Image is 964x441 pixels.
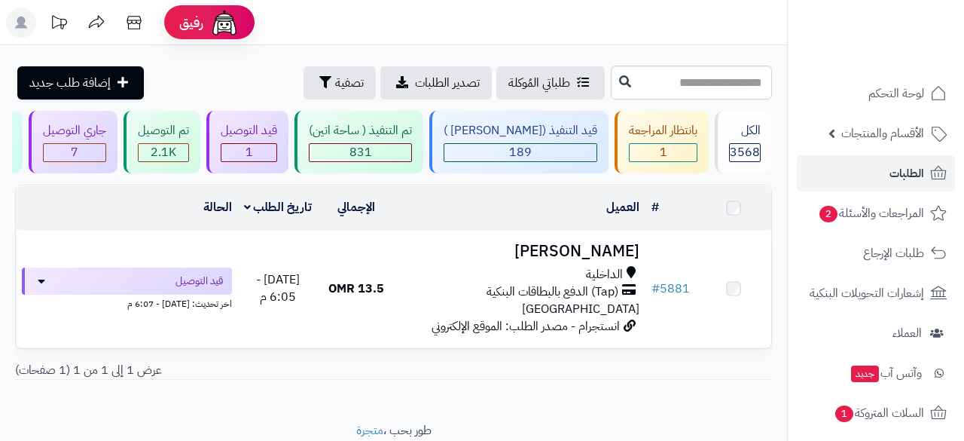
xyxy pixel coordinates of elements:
[432,317,620,335] span: انستجرام - مصدر الطلب: الموقع الإلكتروني
[246,143,253,161] span: 1
[522,300,639,318] span: [GEOGRAPHIC_DATA]
[175,274,223,289] span: قيد التوصيل
[310,144,411,161] div: 831
[629,122,697,139] div: بانتظار المراجعة
[729,122,761,139] div: الكل
[139,144,188,161] div: 2088
[651,280,660,298] span: #
[797,195,955,231] a: المراجعات والأسئلة2
[349,143,372,161] span: 831
[151,143,176,161] span: 2.1K
[651,198,659,216] a: #
[244,198,313,216] a: تاريخ الطلب
[40,8,78,41] a: تحديثات المنصة
[203,111,291,173] a: قيد التوصيل 1
[335,74,364,92] span: تصفية
[730,143,760,161] span: 3568
[179,14,203,32] span: رفيق
[291,111,426,173] a: تم التنفيذ ( ساحة اتين) 831
[43,122,106,139] div: جاري التوصيل
[256,271,300,306] span: [DATE] - 6:05 م
[444,122,597,139] div: قيد التنفيذ ([PERSON_NAME] )
[496,66,605,100] a: طلباتي المُوكلة
[221,122,277,139] div: قيد التوصيل
[22,295,232,311] div: اخر تحديث: [DATE] - 6:07 م
[17,66,144,100] a: إضافة طلب جديد
[651,280,690,298] a: #5881
[221,144,276,161] div: 1
[337,198,375,216] a: الإجمالي
[810,283,924,304] span: إشعارات التحويلات البنكية
[863,243,924,264] span: طلبات الإرجاع
[797,75,955,112] a: لوحة التحكم
[797,355,955,391] a: وآتس آبجديد
[797,395,955,431] a: السلات المتروكة1
[426,111,612,173] a: قيد التنفيذ ([PERSON_NAME] ) 189
[71,143,78,161] span: 7
[862,11,950,43] img: logo-2.png
[892,323,922,344] span: العملاء
[818,203,924,224] span: المراجعات والأسئلة
[797,275,955,311] a: إشعارات التحويلات البنكية
[415,74,480,92] span: تصدير الطلبات
[400,243,639,260] h3: [PERSON_NAME]
[834,403,924,424] span: السلات المتروكة
[29,74,111,92] span: إضافة طلب جديد
[328,280,384,298] span: 13.5 OMR
[819,205,838,223] span: 2
[606,198,639,216] a: العميل
[630,144,697,161] div: 1
[487,283,618,301] span: (Tap) الدفع بالبطاقات البنكية
[868,83,924,104] span: لوحة التحكم
[797,155,955,191] a: الطلبات
[508,74,570,92] span: طلباتي المُوكلة
[4,362,394,379] div: عرض 1 إلى 1 من 1 (1 صفحات)
[586,266,623,283] span: الداخلية
[797,315,955,351] a: العملاء
[889,163,924,184] span: الطلبات
[26,111,120,173] a: جاري التوصيل 7
[209,8,239,38] img: ai-face.png
[509,143,532,161] span: 189
[850,363,922,384] span: وآتس آب
[138,122,189,139] div: تم التوصيل
[834,405,854,423] span: 1
[851,366,879,382] span: جديد
[380,66,492,100] a: تصدير الطلبات
[309,122,412,139] div: تم التنفيذ ( ساحة اتين)
[356,421,383,439] a: متجرة
[444,144,596,161] div: 189
[44,144,105,161] div: 7
[660,143,667,161] span: 1
[712,111,775,173] a: الكل3568
[841,123,924,144] span: الأقسام والمنتجات
[304,66,376,100] button: تصفية
[120,111,203,173] a: تم التوصيل 2.1K
[797,235,955,271] a: طلبات الإرجاع
[612,111,712,173] a: بانتظار المراجعة 1
[203,198,232,216] a: الحالة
